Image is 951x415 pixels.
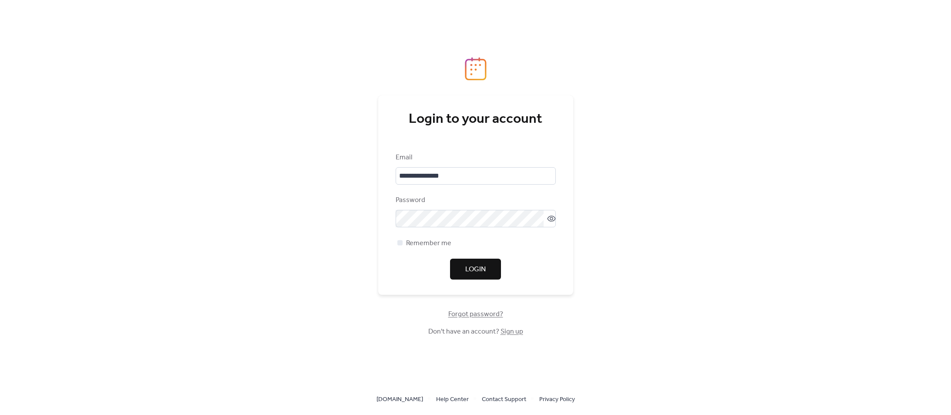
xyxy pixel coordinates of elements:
[436,395,469,405] span: Help Center
[465,57,487,81] img: logo
[482,394,526,405] a: Contact Support
[448,309,503,320] span: Forgot password?
[436,394,469,405] a: Help Center
[406,238,451,249] span: Remember me
[396,111,556,128] div: Login to your account
[501,325,523,338] a: Sign up
[539,395,575,405] span: Privacy Policy
[465,264,486,275] span: Login
[428,327,523,337] span: Don't have an account?
[539,394,575,405] a: Privacy Policy
[376,395,423,405] span: [DOMAIN_NAME]
[450,259,501,280] button: Login
[482,395,526,405] span: Contact Support
[396,195,554,206] div: Password
[376,394,423,405] a: [DOMAIN_NAME]
[396,152,554,163] div: Email
[448,312,503,317] a: Forgot password?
